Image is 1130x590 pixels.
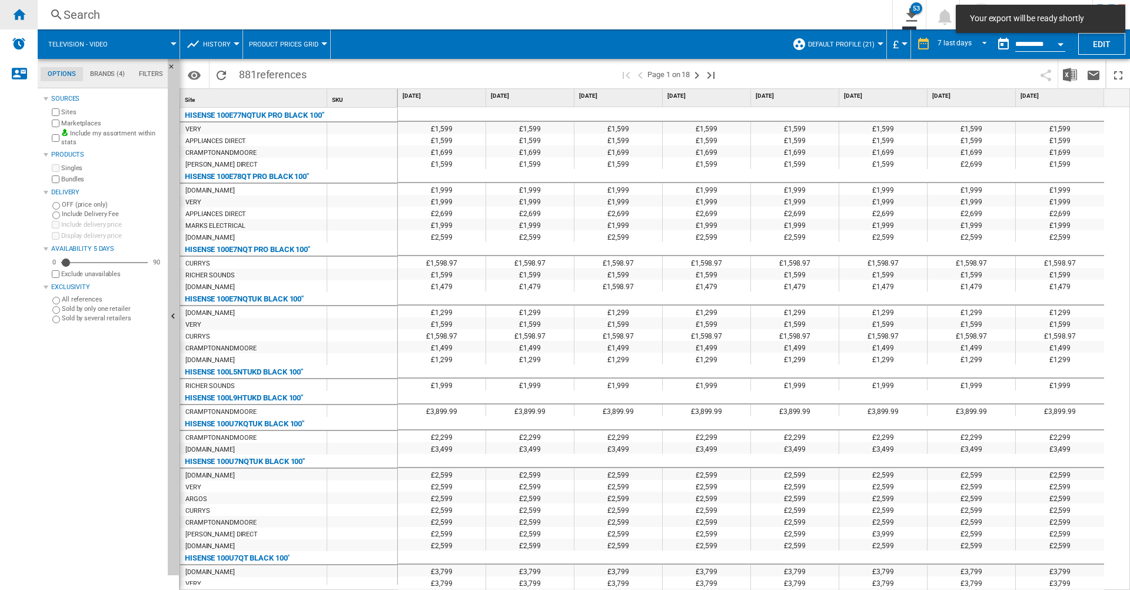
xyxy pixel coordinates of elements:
div: £1,599 [1016,134,1104,145]
div: £1,999 [928,195,1015,207]
div: £1,999 [928,218,1015,230]
div: £1,599 [486,122,574,134]
div: Sort None [182,89,327,107]
div: £2,299 [574,430,662,442]
button: Default profile (21) [808,29,880,59]
div: £1,598.97 [398,329,486,341]
div: £1,999 [751,379,839,390]
div: £3,499 [839,442,927,454]
button: Hide [168,59,180,575]
div: 7 last days [938,39,972,47]
div: [DATE] [930,89,1015,104]
div: £2,699 [839,207,927,218]
div: £3,899.99 [1016,405,1104,416]
div: 0 [49,258,59,267]
div: £1,599 [663,134,750,145]
div: £1,599 [486,157,574,169]
div: £1,499 [751,341,839,353]
div: £1,599 [398,122,486,134]
div: £1,699 [928,145,1015,157]
div: Exclusivity [51,283,163,292]
div: £3,499 [398,442,486,454]
div: Search [64,6,862,23]
div: £1,999 [663,195,750,207]
div: £3,899.99 [928,405,1015,416]
input: Singles [52,164,59,172]
div: £1,599 [928,268,1015,280]
div: £1,599 [574,122,662,134]
button: Product prices grid [249,29,324,59]
span: SKU [332,97,343,103]
div: Products [51,150,163,160]
div: £1,999 [398,379,486,390]
span: [DATE] [667,92,748,100]
div: SKU Sort None [330,89,397,107]
div: £1,999 [486,379,574,390]
div: £1,999 [839,183,927,195]
div: £2,599 [486,230,574,242]
span: Product prices grid [249,41,318,48]
div: CURRYS [185,331,210,343]
div: £1,598.97 [486,256,574,268]
div: £1,599 [398,268,486,280]
div: £3,899.99 [398,405,486,416]
div: Availability 5 Days [51,244,163,254]
div: £1,299 [398,306,486,317]
div: £1,479 [398,280,486,291]
div: APPLIANCES DIRECT [185,208,246,220]
div: CRAMPTONANDMOORE [185,432,256,444]
div: £1,699 [839,145,927,157]
div: £1,599 [574,317,662,329]
input: Sold by several retailers [52,316,60,323]
span: [DATE] [579,92,660,100]
div: Site Sort None [182,89,327,107]
div: £1,999 [398,183,486,195]
div: £1,599 [751,268,839,280]
div: £1,598.97 [928,256,1015,268]
div: £1,599 [751,317,839,329]
div: [DATE] [753,89,839,104]
div: HISENSE 100E78QT PRO BLACK 100" [185,170,309,184]
div: HISENSE 100E7NQT PRO BLACK 100" [185,243,310,257]
div: VERY [185,197,201,208]
button: md-calendar [992,32,1015,56]
label: Sold by several retailers [62,314,163,323]
div: £3,899.99 [574,405,662,416]
div: £1,598.97 [1016,256,1104,268]
div: £1,999 [574,195,662,207]
div: £3,499 [486,442,574,454]
div: History [186,29,237,59]
span: Site [185,97,195,103]
div: £1,299 [398,353,486,364]
div: £1,598.97 [398,256,486,268]
input: Display delivery price [52,232,59,240]
md-tab-item: Brands (4) [83,67,132,81]
span: [DATE] [491,92,571,100]
div: £1,599 [486,317,574,329]
div: £1,999 [839,218,927,230]
div: £2,299 [398,430,486,442]
div: £1,599 [1016,268,1104,280]
div: £1,598.97 [751,256,839,268]
div: £1,599 [663,157,750,169]
div: £1,999 [928,379,1015,390]
div: £1,299 [751,353,839,364]
div: CRAMPTONANDMOORE [185,406,256,418]
div: £1,599 [398,157,486,169]
div: £2,699 [663,207,750,218]
div: £2,599 [486,468,574,480]
div: £1,699 [751,145,839,157]
div: CURRYS [185,258,210,270]
div: £1,598.97 [928,329,1015,341]
button: Last page [704,61,718,88]
span: [DATE] [932,92,1013,100]
div: £2,599 [663,230,750,242]
div: £1,299 [928,306,1015,317]
span: Default profile (21) [808,41,875,48]
span: [DATE] [844,92,925,100]
div: £1,999 [839,195,927,207]
div: £1,479 [486,280,574,291]
div: MARKS ELECTRICAL [185,220,245,232]
div: £1,479 [839,280,927,291]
